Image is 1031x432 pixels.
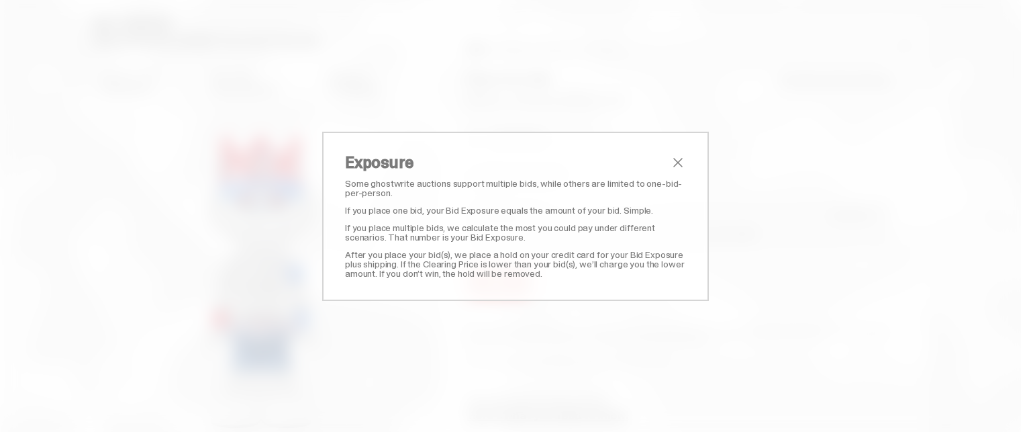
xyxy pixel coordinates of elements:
h2: Exposure [345,155,670,171]
p: After you place your bid(s), we place a hold on your credit card for your Bid Exposure plus shipp... [345,250,686,278]
p: If you place one bid, your Bid Exposure equals the amount of your bid. Simple. [345,206,686,215]
p: Some ghostwrite auctions support multiple bids, while others are limited to one-bid-per-person. [345,179,686,198]
button: close [670,155,686,171]
p: If you place multiple bids, we calculate the most you could pay under different scenarios. That n... [345,223,686,242]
